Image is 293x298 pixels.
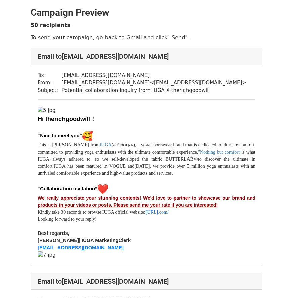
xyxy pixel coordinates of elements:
[38,238,79,243] span: [PERSON_NAME]
[38,186,40,191] span: “
[100,142,112,147] font: IUGA
[38,245,124,250] a: [EMAIL_ADDRESS][DOMAIN_NAME]
[79,238,119,243] span: | IUGA Marketing
[38,142,255,155] span: t, committed to providing yoga enthusiasts with the ultimate comfortable experience.
[80,133,93,138] span: ”
[38,52,255,60] h4: Email to [EMAIL_ADDRESS][DOMAIN_NAME]
[119,238,131,243] span: Clerk
[172,171,173,176] span: .
[38,195,255,208] u: e'd love to partner to showcase our brand and products in your videos or posts. Please send me yo...
[200,150,242,155] font: Nothing but comfort"
[54,164,134,169] span: IUGA has been featured in VOGUE and
[38,133,40,138] span: “
[61,87,246,94] td: Potential collaboration inquiry from IUGA X therichgoodwill
[31,22,70,28] strong: 50 recipients
[31,34,262,41] p: To send your campaign, go back to Gmail and click "Send".
[82,131,93,141] img: 🥰
[38,107,56,114] img: 5.jpg
[38,251,56,259] img: 7.jpg
[40,186,95,191] span: Collaboration invitation
[38,217,97,222] font: Looking forward to your reply!
[38,157,255,169] span: to discover the ultimate in comfort.
[40,133,79,138] span: Nice to meet you
[38,79,61,87] td: From:
[61,72,246,79] td: [EMAIL_ADDRESS][DOMAIN_NAME]
[38,164,255,176] span: [DATE], we provide over 5 million yoga enthusiasts with an unrivaled comfortable experience and h...
[97,184,108,195] img: ❤️
[198,150,200,155] font: "
[38,150,255,162] span: is what IUGA always adhered to, so we self-developed the fabric BUTTERLAB™
[38,116,90,122] font: Hi therichgoodwill
[38,72,61,79] td: To:
[31,7,262,18] h2: Campaign Preview
[259,266,293,298] iframe: Chat Widget
[95,186,108,191] span: ”
[145,210,169,215] a: [URL].com/
[90,116,96,122] font: ！
[38,195,148,201] u: We really appreciate your stunning contents! W
[61,79,246,87] td: [EMAIL_ADDRESS][DOMAIN_NAME] < [EMAIL_ADDRESS][DOMAIN_NAME] >
[38,277,255,285] h4: Email to [EMAIL_ADDRESS][DOMAIN_NAME]
[135,142,253,147] span: , a yoga sportswear brand that is dedicated to ultimate comfor
[38,210,145,215] span: Kindly take 30 seconds to browse IUGA official website:
[38,230,69,236] span: Best regards,
[38,142,135,147] span: This is [PERSON_NAME] from (/aɪˈjoʊɡə/)
[38,87,61,94] td: Subject:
